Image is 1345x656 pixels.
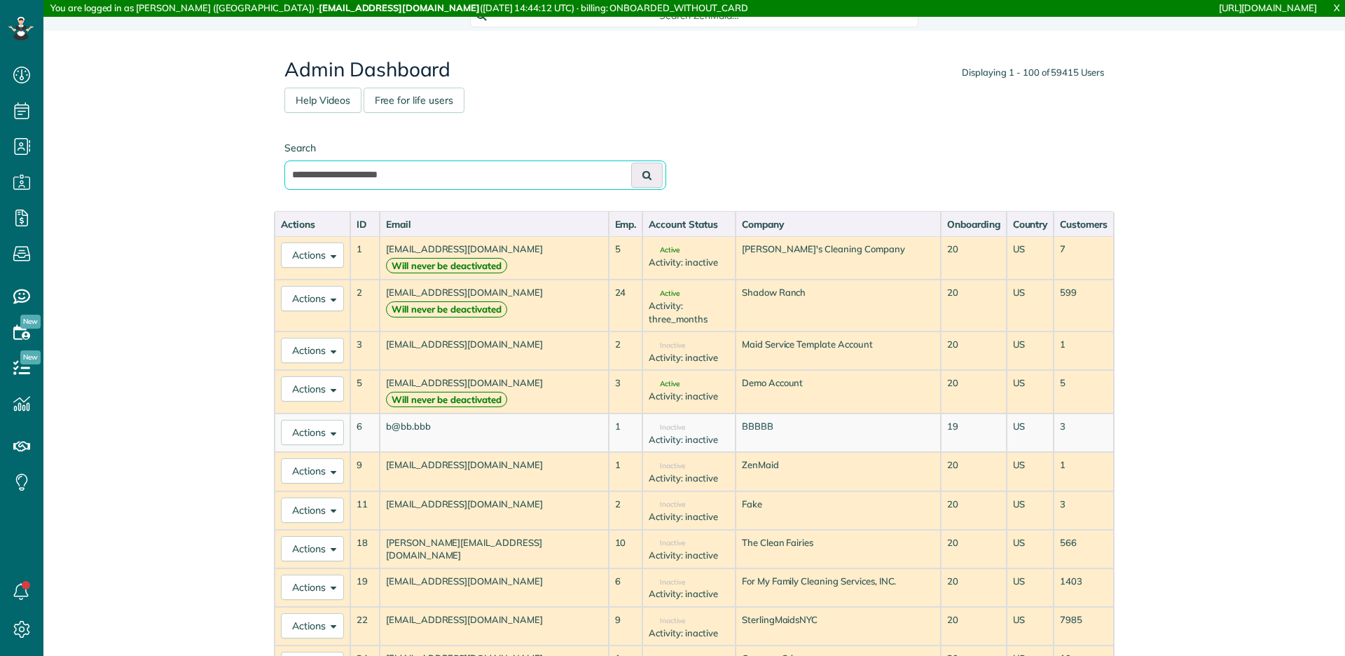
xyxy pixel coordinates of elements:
[649,472,729,485] div: Activity: inactive
[281,458,344,484] button: Actions
[350,332,380,370] td: 3
[350,568,380,607] td: 19
[649,351,729,364] div: Activity: inactive
[1007,332,1054,370] td: US
[380,452,609,491] td: [EMAIL_ADDRESS][DOMAIN_NAME]
[609,332,643,370] td: 2
[1007,414,1054,452] td: US
[736,370,941,414] td: Demo Account
[281,242,344,268] button: Actions
[350,236,380,280] td: 1
[1054,568,1114,607] td: 1403
[609,414,643,452] td: 1
[649,627,729,640] div: Activity: inactive
[386,258,507,274] strong: Will never be deactivated
[742,217,934,231] div: Company
[649,463,685,470] span: Inactive
[380,370,609,414] td: [EMAIL_ADDRESS][DOMAIN_NAME]
[609,568,643,607] td: 6
[941,491,1007,530] td: 20
[736,236,941,280] td: [PERSON_NAME]'s Cleaning Company
[609,607,643,645] td: 9
[941,530,1007,568] td: 20
[1013,217,1048,231] div: Country
[380,491,609,530] td: [EMAIL_ADDRESS][DOMAIN_NAME]
[1007,530,1054,568] td: US
[281,536,344,561] button: Actions
[1054,370,1114,414] td: 5
[1007,370,1054,414] td: US
[941,370,1007,414] td: 20
[350,452,380,491] td: 9
[736,280,941,332] td: Shadow Ranch
[281,575,344,600] button: Actions
[284,141,666,155] label: Search
[1054,332,1114,370] td: 1
[609,280,643,332] td: 24
[1060,217,1108,231] div: Customers
[649,390,729,403] div: Activity: inactive
[736,607,941,645] td: SterlingMaidsNYC
[380,414,609,452] td: b@bb.bbb
[350,491,380,530] td: 11
[649,617,685,624] span: Inactive
[1007,452,1054,491] td: US
[941,452,1007,491] td: 20
[1219,2,1317,13] a: [URL][DOMAIN_NAME]
[649,424,685,431] span: Inactive
[1054,236,1114,280] td: 7
[649,549,729,562] div: Activity: inactive
[609,370,643,414] td: 3
[736,414,941,452] td: BBBBB
[350,530,380,568] td: 18
[364,88,464,113] a: Free for life users
[284,88,361,113] a: Help Videos
[386,217,602,231] div: Email
[357,217,373,231] div: ID
[649,299,729,325] div: Activity: three_months
[281,420,344,445] button: Actions
[649,510,729,524] div: Activity: inactive
[380,236,609,280] td: [EMAIL_ADDRESS][DOMAIN_NAME]
[380,530,609,568] td: [PERSON_NAME][EMAIL_ADDRESS][DOMAIN_NAME]
[1054,414,1114,452] td: 3
[281,217,344,231] div: Actions
[1054,607,1114,645] td: 7985
[281,498,344,523] button: Actions
[1007,568,1054,607] td: US
[1054,280,1114,332] td: 599
[281,613,344,638] button: Actions
[1007,280,1054,332] td: US
[319,2,480,13] strong: [EMAIL_ADDRESS][DOMAIN_NAME]
[380,607,609,645] td: [EMAIL_ADDRESS][DOMAIN_NAME]
[947,217,1000,231] div: Onboarding
[736,452,941,491] td: ZenMaid
[649,540,685,547] span: Inactive
[649,381,680,388] span: Active
[1054,491,1114,530] td: 3
[380,332,609,370] td: [EMAIL_ADDRESS][DOMAIN_NAME]
[281,286,344,311] button: Actions
[941,607,1007,645] td: 20
[941,332,1007,370] td: 20
[941,236,1007,280] td: 20
[941,568,1007,607] td: 20
[736,332,941,370] td: Maid Service Template Account
[941,280,1007,332] td: 20
[20,315,41,329] span: New
[615,217,637,231] div: Emp.
[941,414,1007,452] td: 19
[380,280,609,332] td: [EMAIL_ADDRESS][DOMAIN_NAME]
[1007,491,1054,530] td: US
[380,568,609,607] td: [EMAIL_ADDRESS][DOMAIN_NAME]
[386,392,507,408] strong: Will never be deactivated
[649,342,685,349] span: Inactive
[649,256,729,269] div: Activity: inactive
[736,491,941,530] td: Fake
[649,217,729,231] div: Account Status
[649,579,685,586] span: Inactive
[609,491,643,530] td: 2
[649,501,685,508] span: Inactive
[350,607,380,645] td: 22
[281,338,344,363] button: Actions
